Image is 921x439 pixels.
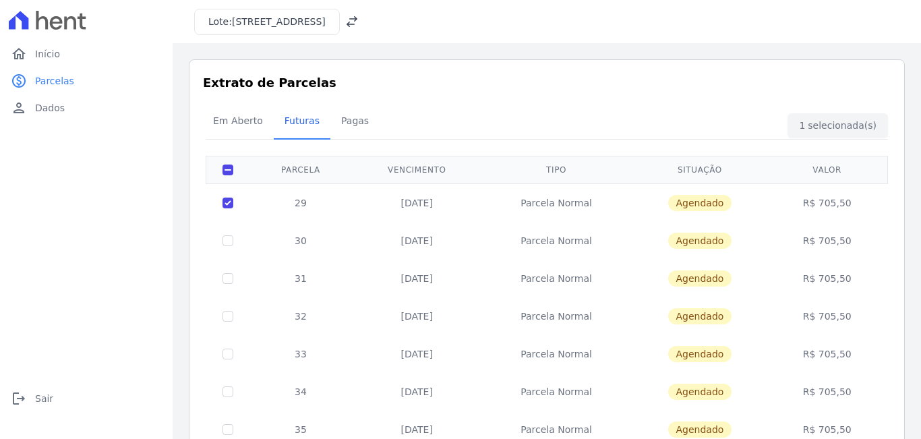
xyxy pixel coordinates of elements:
h3: Extrato de Parcelas [203,74,891,92]
a: paidParcelas [5,67,167,94]
span: Agendado [668,308,732,324]
td: Parcela Normal [482,222,631,260]
td: Parcela Normal [482,183,631,222]
td: [DATE] [352,335,482,373]
span: Pagas [333,107,377,134]
td: [DATE] [352,222,482,260]
td: 32 [249,297,352,335]
span: Agendado [668,346,732,362]
span: Futuras [276,107,328,134]
span: Sair [35,392,53,405]
a: logoutSair [5,385,167,412]
a: Em Aberto [202,105,274,140]
td: R$ 705,50 [769,222,885,260]
td: Parcela Normal [482,373,631,411]
span: Dados [35,101,65,115]
span: Agendado [668,195,732,211]
td: Parcela Normal [482,297,631,335]
span: [STREET_ADDRESS] [232,16,326,27]
a: homeInício [5,40,167,67]
td: Parcela Normal [482,335,631,373]
span: Parcelas [35,74,74,88]
a: personDados [5,94,167,121]
span: Agendado [668,233,732,249]
td: [DATE] [352,297,482,335]
i: home [11,46,27,62]
td: 34 [249,373,352,411]
td: 31 [249,260,352,297]
td: 33 [249,335,352,373]
th: Tipo [482,156,631,183]
td: R$ 705,50 [769,373,885,411]
i: person [11,100,27,116]
th: Vencimento [352,156,482,183]
td: Parcela Normal [482,260,631,297]
td: [DATE] [352,373,482,411]
td: R$ 705,50 [769,335,885,373]
span: Início [35,47,60,61]
a: Pagas [330,105,380,140]
span: Agendado [668,421,732,438]
td: R$ 705,50 [769,297,885,335]
a: Futuras [274,105,330,140]
td: [DATE] [352,260,482,297]
td: 30 [249,222,352,260]
td: [DATE] [352,183,482,222]
th: Valor [769,156,885,183]
td: R$ 705,50 [769,183,885,222]
span: Agendado [668,270,732,287]
td: 29 [249,183,352,222]
td: R$ 705,50 [769,260,885,297]
th: Situação [630,156,769,183]
th: Parcela [249,156,352,183]
span: Em Aberto [205,107,271,134]
h3: Lote: [208,15,326,29]
i: logout [11,390,27,407]
span: Agendado [668,384,732,400]
i: paid [11,73,27,89]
